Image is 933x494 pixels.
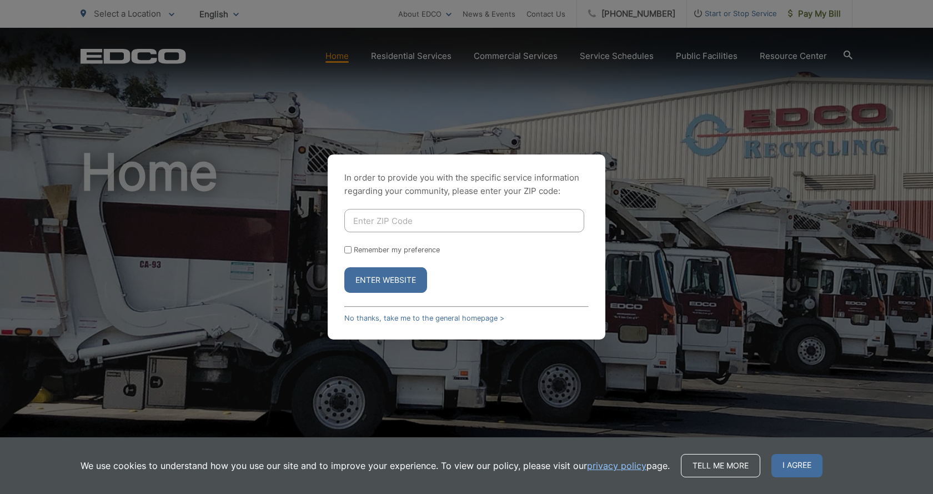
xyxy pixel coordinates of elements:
a: privacy policy [587,459,646,472]
a: No thanks, take me to the general homepage > [344,314,504,322]
p: We use cookies to understand how you use our site and to improve your experience. To view our pol... [81,459,670,472]
input: Enter ZIP Code [344,209,584,232]
button: Enter Website [344,267,427,293]
span: I agree [771,454,822,477]
p: In order to provide you with the specific service information regarding your community, please en... [344,171,589,198]
label: Remember my preference [354,246,440,254]
a: Tell me more [681,454,760,477]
